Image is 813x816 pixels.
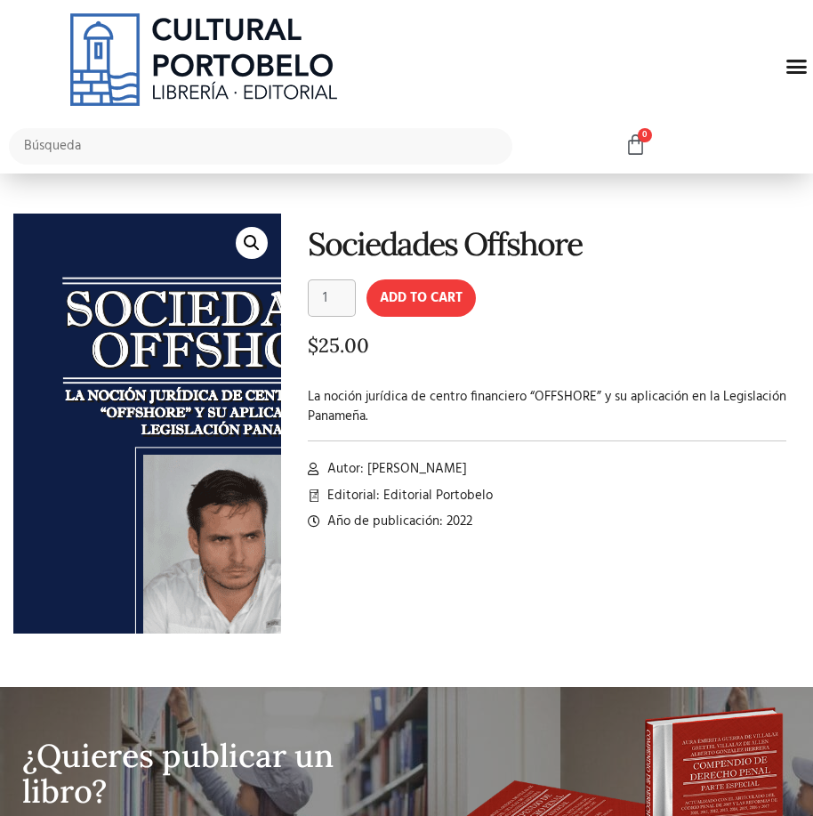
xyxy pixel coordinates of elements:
bdi: 25.00 [308,333,369,358]
span: $ [308,333,318,358]
span: 0 [638,128,652,142]
span: Editorial: Editorial Portobelo [323,486,493,506]
span: Autor: [PERSON_NAME] [323,459,467,480]
p: La noción jurídica de centro financiero “OFFSHORE” y su aplicación en la Legislación Panameña. [308,387,786,427]
a: 🔍 [236,227,268,259]
input: Búsqueda [9,128,512,165]
h1: Sociedades Offshore [308,227,786,263]
button: Add to cart [366,279,476,317]
span: Año de publicación: 2022 [323,512,472,532]
input: Product quantity [308,279,356,317]
a: 0 [624,133,647,158]
h2: ¿Quieres publicar un libro? [22,739,398,809]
